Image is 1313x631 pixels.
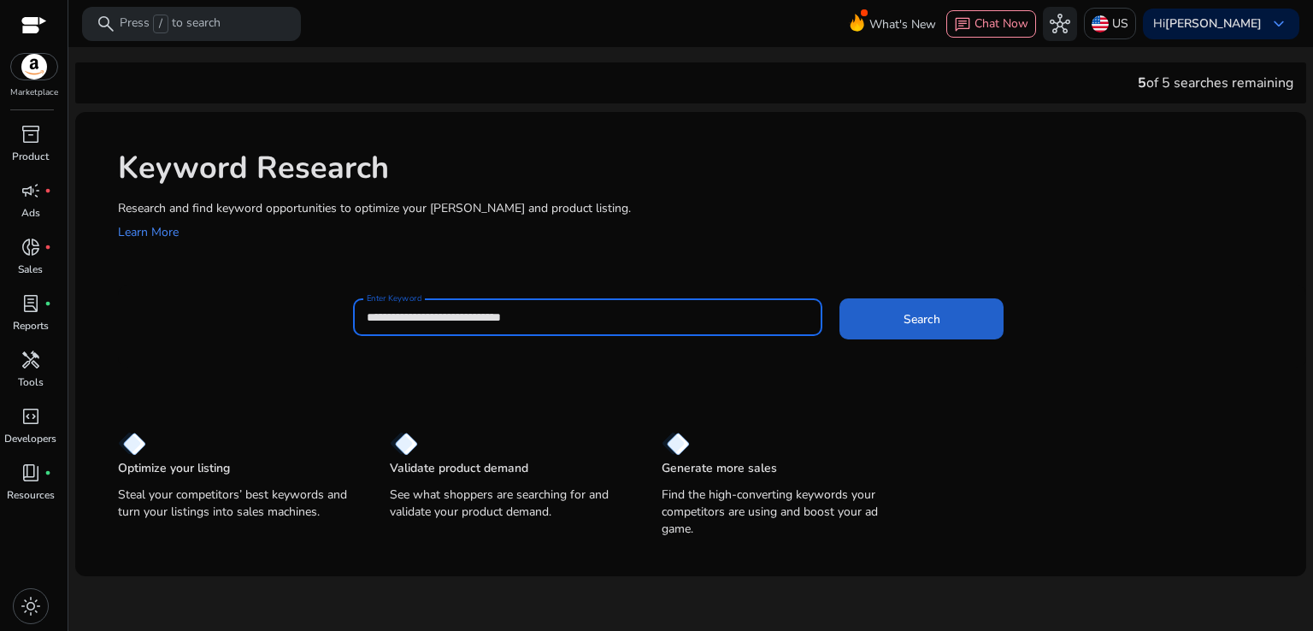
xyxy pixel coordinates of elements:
span: lab_profile [21,293,41,314]
span: Search [904,310,940,328]
b: [PERSON_NAME] [1165,15,1262,32]
span: hub [1050,14,1070,34]
p: Reports [13,318,49,333]
a: Learn More [118,224,179,240]
span: fiber_manual_record [44,187,51,194]
span: search [96,14,116,34]
button: chatChat Now [946,10,1036,38]
p: Sales [18,262,43,277]
img: amazon.svg [11,54,57,80]
button: hub [1043,7,1077,41]
div: of 5 searches remaining [1138,73,1293,93]
p: Press to search [120,15,221,33]
p: Generate more sales [662,460,777,477]
img: diamond.svg [118,432,146,456]
span: fiber_manual_record [44,469,51,476]
span: code_blocks [21,406,41,427]
button: Search [839,298,1004,339]
img: diamond.svg [390,432,418,456]
span: campaign [21,180,41,201]
p: Hi [1153,18,1262,30]
span: inventory_2 [21,124,41,144]
p: Research and find keyword opportunities to optimize your [PERSON_NAME] and product listing. [118,199,1289,217]
p: Product [12,149,49,164]
p: Resources [7,487,55,503]
span: fiber_manual_record [44,300,51,307]
p: Marketplace [10,86,58,99]
p: Ads [21,205,40,221]
p: Find the high-converting keywords your competitors are using and boost your ad game. [662,487,899,538]
span: / [153,15,168,33]
span: chat [954,16,971,33]
p: Validate product demand [390,460,528,477]
span: What's New [869,9,936,39]
span: light_mode [21,596,41,616]
p: Steal your competitors’ best keywords and turn your listings into sales machines. [118,487,356,521]
span: book_4 [21,463,41,483]
span: handyman [21,350,41,370]
p: Developers [4,431,56,446]
h1: Keyword Research [118,150,1289,186]
p: See what shoppers are searching for and validate your product demand. [390,487,627,521]
img: diamond.svg [662,432,690,456]
p: Optimize your listing [118,460,230,477]
span: 5 [1138,74,1146,92]
span: keyboard_arrow_down [1269,14,1289,34]
span: donut_small [21,237,41,257]
span: fiber_manual_record [44,244,51,251]
img: us.svg [1092,15,1109,32]
mat-label: Enter Keyword [367,292,421,304]
p: US [1112,9,1128,38]
span: Chat Now [974,15,1028,32]
p: Tools [18,374,44,390]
